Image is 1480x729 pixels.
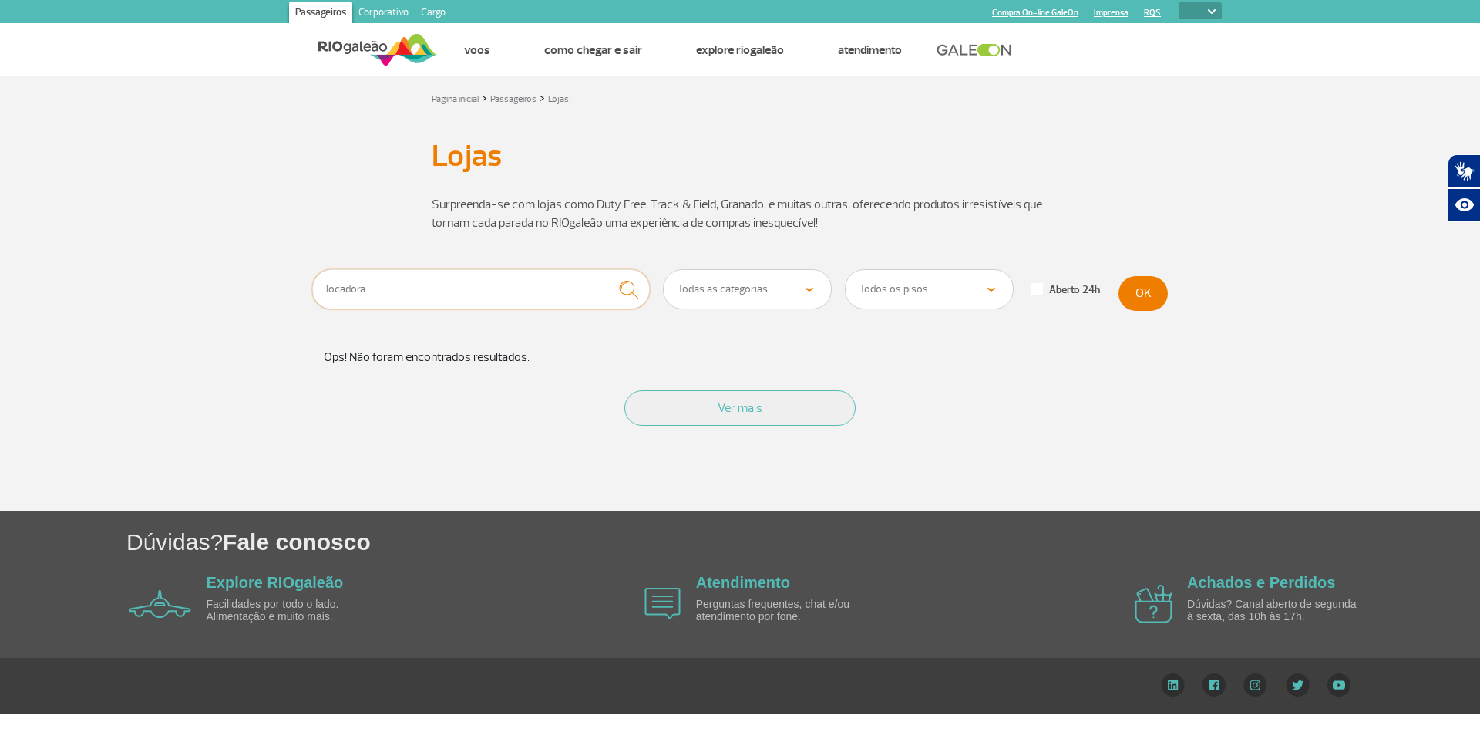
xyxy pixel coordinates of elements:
a: Corporativo [352,2,415,26]
button: Ver mais [624,390,856,426]
a: Voos [464,42,490,58]
a: Como chegar e sair [544,42,642,58]
h1: Dúvidas? [126,526,1480,558]
p: Dúvidas? Canal aberto de segunda à sexta, das 10h às 17h. [1187,599,1364,623]
button: Abrir recursos assistivos. [1448,188,1480,222]
a: Lojas [548,93,569,105]
a: > [482,89,487,106]
p: Ops! Não foram encontrados resultados. [312,348,1168,366]
a: Explore RIOgaleão [696,42,784,58]
a: Compra On-line GaleOn [992,8,1078,18]
a: Passageiros [490,93,536,105]
h1: Lojas [432,143,1048,169]
a: Imprensa [1094,8,1128,18]
a: RQS [1144,8,1161,18]
img: airplane icon [1135,585,1172,623]
img: airplane icon [129,590,191,618]
a: Atendimento [838,42,902,58]
input: Digite o que procura [312,269,650,309]
img: YouTube [1327,673,1350,697]
img: Instagram [1243,673,1267,697]
img: airplane icon [644,588,681,619]
a: Explore RIOgaleão [207,574,344,591]
button: OK [1118,276,1168,311]
a: Atendimento [696,574,790,591]
p: Surpreenda-se com lojas como Duty Free, Track & Field, Granado, e muitas outras, oferecendo produ... [432,195,1048,232]
p: Perguntas frequentes, chat e/ou atendimento por fone. [696,599,873,623]
div: Plugin de acessibilidade da Hand Talk. [1448,154,1480,222]
a: Passageiros [289,2,352,26]
a: Página inicial [432,93,479,105]
a: Cargo [415,2,452,26]
label: Aberto 24h [1031,283,1100,297]
p: Facilidades por todo o lado. Alimentação e muito mais. [207,599,384,623]
a: > [540,89,545,106]
img: Twitter [1286,673,1310,697]
img: Facebook [1202,673,1226,697]
a: Achados e Perdidos [1187,574,1335,591]
span: Fale conosco [223,529,371,555]
button: Abrir tradutor de língua de sinais. [1448,154,1480,188]
img: LinkedIn [1161,673,1185,697]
